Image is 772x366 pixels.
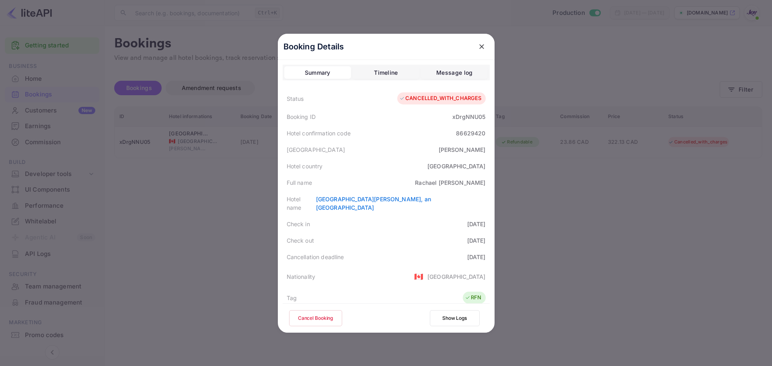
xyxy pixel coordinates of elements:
[415,178,485,187] div: Rachael [PERSON_NAME]
[427,272,486,281] div: [GEOGRAPHIC_DATA]
[452,112,485,121] div: xDrgNNU05
[474,39,489,54] button: close
[353,66,419,79] button: Timeline
[287,272,316,281] div: Nationality
[316,196,431,211] a: [GEOGRAPHIC_DATA][PERSON_NAME], an [GEOGRAPHIC_DATA]
[287,253,344,261] div: Cancellation deadline
[289,310,342,326] button: Cancel Booking
[287,129,351,137] div: Hotel confirmation code
[287,145,345,154] div: [GEOGRAPHIC_DATA]
[467,236,486,245] div: [DATE]
[436,68,472,78] div: Message log
[287,294,297,302] div: Tag
[287,220,310,228] div: Check in
[467,253,486,261] div: [DATE]
[465,294,481,302] div: RFN
[305,68,331,78] div: Summary
[374,68,398,78] div: Timeline
[287,236,314,245] div: Check out
[467,220,486,228] div: [DATE]
[287,178,312,187] div: Full name
[414,269,423,284] span: United States
[421,66,488,79] button: Message log
[456,129,485,137] div: 86629420
[430,310,480,326] button: Show Logs
[283,41,344,53] p: Booking Details
[287,195,316,212] div: Hotel name
[287,94,304,103] div: Status
[427,162,486,170] div: [GEOGRAPHIC_DATA]
[284,66,351,79] button: Summary
[287,162,323,170] div: Hotel country
[287,112,316,121] div: Booking ID
[439,145,486,154] div: [PERSON_NAME]
[399,94,481,102] div: CANCELLED_WITH_CHARGES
